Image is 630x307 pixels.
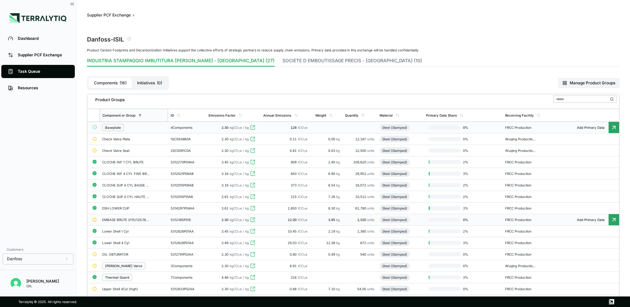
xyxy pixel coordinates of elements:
div: 5312270P04AA [171,160,202,164]
div: Supplier PCF Exchange [18,52,68,58]
div: FRCC Production [505,172,537,176]
span: 29.03 [288,241,298,245]
span: 0.49 [328,252,336,256]
div: Emissions Factor [209,113,236,117]
span: tCO e [298,126,307,129]
div: Steel (Stamped) [382,183,407,187]
span: 3.49 [221,241,228,245]
sub: 2 [304,138,305,141]
div: 7 Components [171,275,203,279]
span: 0 % [460,252,481,256]
div: Resources [18,85,68,91]
span: 12,500 [355,149,367,153]
span: tCO e [298,275,307,279]
div: Steel (Stamped) [382,126,407,129]
span: 61,780 [355,206,367,210]
span: 8.90 [328,172,336,176]
span: kg [336,287,340,291]
div: Steel (Stamped) [382,206,407,210]
span: 0 % [460,218,481,222]
div: CLOCHE INF 4 CYL FINE BRUTE VEH [102,172,150,176]
span: kg [336,206,340,210]
span: 2.19 [328,229,336,233]
div: Dashboard [18,36,68,41]
span: units [367,252,374,256]
sub: 2 [238,288,240,291]
span: 0.60 [290,252,298,256]
div: FRCC Production [505,195,537,199]
span: ( 16 ) [120,80,127,86]
div: EMBASE BRUTE S115/125/160 (P.E.D.) [102,218,150,222]
div: DSH LOWER CUP [102,206,150,210]
span: kgCO e / kg [230,126,249,129]
div: Danfoss - ISIL [87,34,124,43]
span: 3 % [460,275,481,279]
div: FRCC Production [505,183,537,187]
span: 0.81 [290,149,298,153]
span: 12.00 [288,218,298,222]
sub: 2 [238,254,240,257]
span: 2 % [460,183,481,187]
div: FRCC Production [505,229,537,233]
span: tCO e [298,183,307,187]
span: units [367,183,374,187]
div: Wuqing Production CNCO F [505,137,537,141]
sub: 2 [304,219,305,222]
div: Customers [3,245,73,253]
div: FRCC Production [505,126,537,129]
span: 1,380 [357,229,367,233]
span: 0 % [460,287,481,291]
div: CLOCHE SUP 4 CYL HAUTE FINE BRUTE [102,195,150,199]
sub: 2 [304,208,305,210]
sub: 2 [238,265,240,268]
span: tCO e [298,195,307,199]
div: 4 Components [171,126,203,129]
span: tCO e [298,172,307,176]
div: Check Valve Plate [102,137,150,141]
span: kgCO e / kg [230,218,249,222]
div: 5312826P01AA [171,229,202,233]
span: 2 % [460,195,481,199]
span: kg [336,229,340,233]
span: 0 % [460,264,481,268]
span: kgCO e / kg [230,229,249,233]
span: 2.30 [221,126,228,129]
span: 3.61 [221,206,228,210]
span: units [367,149,374,153]
span: tCO e [298,229,307,233]
span: 3.16 [221,172,228,176]
div: 1SC5838B0A [171,137,202,141]
span: 18,072 [355,183,367,187]
div: Steel (Stamped) [382,264,407,268]
div: CLOCHE INF 1 CYL BRUTE [102,160,150,164]
div: ISIL [26,284,59,288]
span: 909 [291,160,298,164]
span: 10.45 [288,229,298,233]
sub: 2 [238,277,240,280]
sub: 2 [238,208,240,210]
span: ( 0 ) [157,80,162,86]
sub: 2 [304,242,305,245]
span: kgCO e / kg [230,160,249,164]
span: 2.40 [328,160,336,164]
div: OIL OBTURATOR [102,252,150,256]
sub: 2 [304,196,305,199]
span: 373 [291,183,298,187]
div: Wuqing Production CNCO F [505,149,537,153]
div: Material [380,113,393,117]
span: 0 % [460,126,481,129]
span: tCO e [298,252,307,256]
div: Steel (Stamped) [382,252,407,256]
sub: 2 [304,231,305,234]
span: kgCO e / kg [230,183,249,187]
span: kgCO e / kg [230,287,249,291]
div: Component or Group [102,113,135,117]
span: 3 % [460,206,481,210]
div: Upper Shell 4Cyl (high) [102,287,150,291]
div: Steel (Stamped) [382,229,407,233]
span: 3.45 [221,160,228,164]
span: › [133,13,134,18]
div: FRCC Production [505,275,537,279]
div: Product Groups [90,95,125,102]
span: 3 % [460,241,481,245]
